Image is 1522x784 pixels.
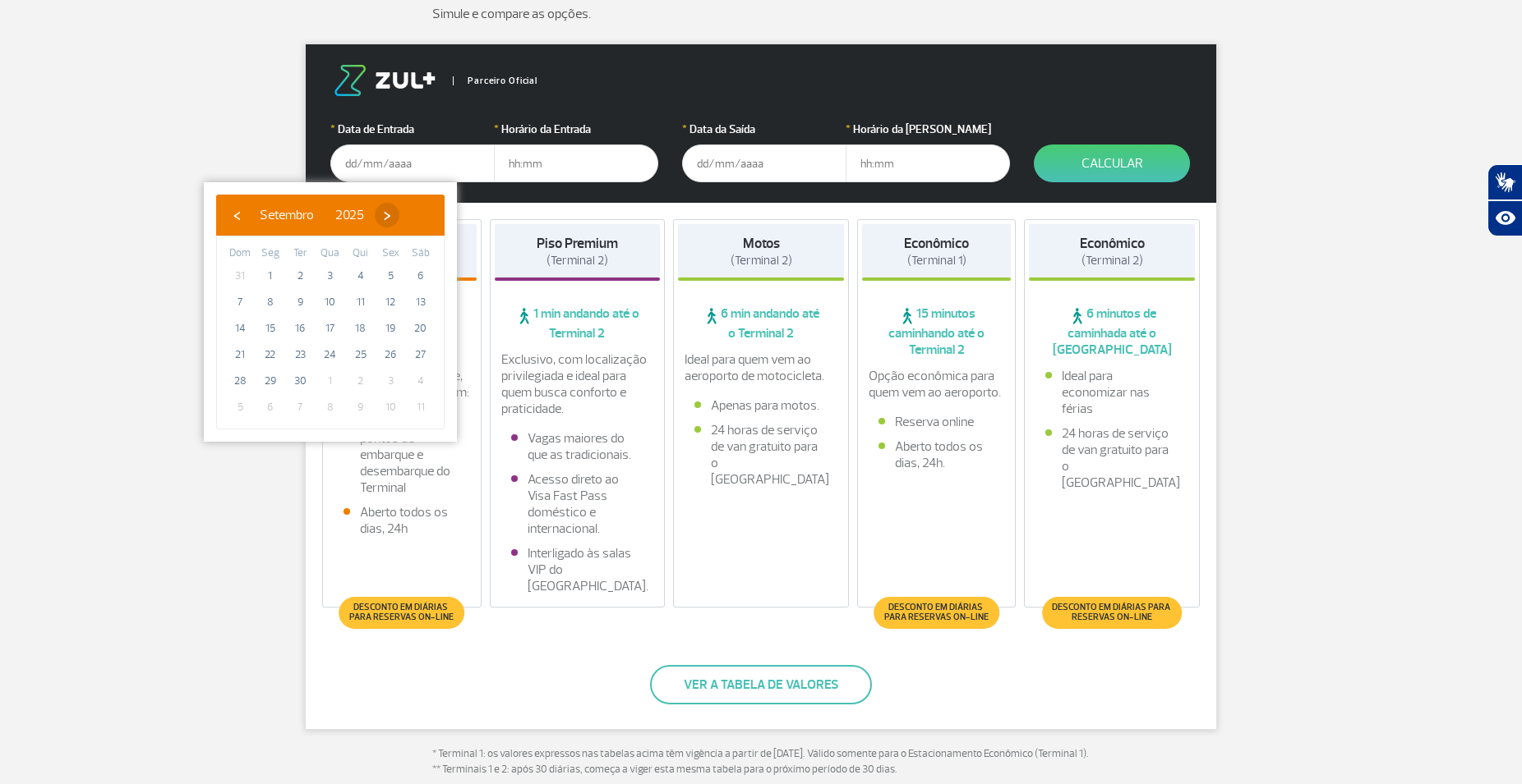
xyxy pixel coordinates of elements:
[224,203,249,227] button: ‹
[285,245,316,263] th: weekday
[494,144,658,182] input: hh:mm
[375,203,399,227] button: ›
[227,315,253,342] span: 14
[287,342,313,368] span: 23
[405,245,436,263] th: weekday
[317,368,344,394] span: 1
[694,422,828,488] li: 24 horas de serviço de van gratuito para o [GEOGRAPHIC_DATA]
[376,245,406,263] th: weekday
[257,315,284,342] span: 15
[1080,235,1145,252] strong: Econômico
[257,289,284,315] span: 8
[694,397,828,414] li: Apenas para motos.
[862,305,1012,358] span: 15 minutos caminhando até o Terminal 2
[408,289,434,315] span: 13
[537,235,618,252] strong: Piso Premium
[317,263,344,289] span: 3
[225,245,256,263] th: weekday
[330,144,495,182] input: dd/mm/aaaa
[1045,425,1178,491] li: 24 horas de serviço de van gratuito para o [GEOGRAPHIC_DATA]
[650,665,872,704] button: Ver a tabela de valores
[501,351,654,417] p: Exclusivo, com localização privilegiada e ideal para quem busca conforto e praticidade.
[377,289,404,315] span: 12
[377,394,404,420] span: 10
[345,245,376,263] th: weekday
[879,414,995,430] li: Reserva online
[287,368,313,394] span: 30
[511,471,644,537] li: Acesso direto ao Visa Fast Pass doméstico e internacional.
[287,394,313,420] span: 7
[317,289,344,315] span: 10
[317,342,344,368] span: 24
[408,315,434,342] span: 20
[330,121,495,138] label: Data de Entrada
[249,203,325,227] button: Setembro
[1034,144,1190,182] button: Calcular
[685,351,837,384] p: Ideal para quem vem ao aeroporto de motocicleta.
[344,414,460,496] li: Fácil acesso aos pontos de embarque e desembarque do Terminal
[1045,368,1178,417] li: Ideal para economizar nas férias
[287,315,313,342] span: 16
[682,121,846,138] label: Data da Saída
[678,305,844,342] span: 6 min andando até o Terminal 2
[1082,253,1143,268] span: (Terminal 2)
[1029,305,1195,358] span: 6 minutos de caminhada até o [GEOGRAPHIC_DATA]
[348,342,374,368] span: 25
[348,368,374,394] span: 2
[846,121,1010,138] label: Horário da [PERSON_NAME]
[335,207,364,223] span: 2025
[330,65,439,96] img: logo-zul.png
[257,342,284,368] span: 22
[347,603,456,622] span: Desconto em diárias para reservas on-line
[317,394,344,420] span: 8
[432,4,1090,24] p: Simule e compare as opções.
[1051,603,1174,622] span: Desconto em diárias para reservas on-line
[227,368,253,394] span: 28
[325,203,375,227] button: 2025
[377,368,404,394] span: 3
[348,289,374,315] span: 11
[1487,200,1522,236] button: Abrir recursos assistivos.
[408,263,434,289] span: 6
[511,545,644,594] li: Interligado às salas VIP do [GEOGRAPHIC_DATA].
[348,394,374,420] span: 9
[408,368,434,394] span: 4
[846,144,1010,182] input: hh:mm
[495,305,661,342] span: 1 min andando até o Terminal 2
[882,603,991,622] span: Desconto em diárias para reservas on-line
[907,253,966,268] span: (Terminal 1)
[257,263,284,289] span: 1
[904,235,969,252] strong: Econômico
[344,504,460,537] li: Aberto todos os dias, 24h
[227,394,253,420] span: 5
[227,289,253,315] span: 7
[377,342,404,368] span: 26
[731,253,792,268] span: (Terminal 2)
[377,263,404,289] span: 5
[348,263,374,289] span: 4
[432,746,1090,778] p: * Terminal 1: os valores expressos nas tabelas acima têm vigência a partir de [DATE]. Válido some...
[377,315,404,342] span: 19
[453,76,537,85] span: Parceiro Oficial
[879,438,995,471] li: Aberto todos os dias, 24h.
[1487,164,1522,200] button: Abrir tradutor de língua de sinais.
[224,204,399,221] bs-datepicker-navigation-view: ​ ​ ​
[682,144,846,182] input: dd/mm/aaaa
[408,342,434,368] span: 27
[494,121,658,138] label: Horário da Entrada
[408,394,434,420] span: 11
[204,182,457,442] bs-datepicker-container: calendar
[348,315,374,342] span: 18
[257,394,284,420] span: 6
[260,207,314,223] span: Setembro
[869,368,1005,401] p: Opção econômica para quem vem ao aeroporto.
[227,342,253,368] span: 21
[257,368,284,394] span: 29
[743,235,780,252] strong: Motos
[287,289,313,315] span: 9
[1487,164,1522,236] div: Plugin de acessibilidade da Hand Talk.
[511,430,644,463] li: Vagas maiores do que as tradicionais.
[317,315,344,342] span: 17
